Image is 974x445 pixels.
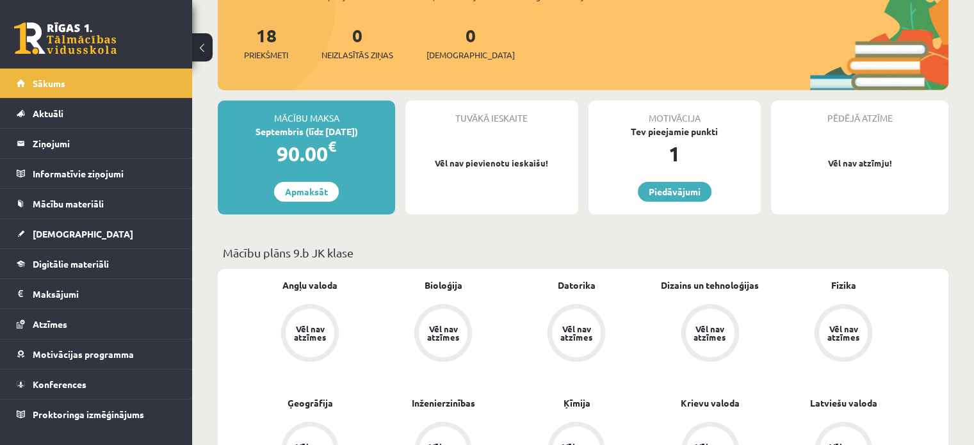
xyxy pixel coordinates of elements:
span: Priekšmeti [244,49,288,61]
a: Mācību materiāli [17,189,176,218]
span: Atzīmes [33,318,67,330]
a: Ķīmija [563,396,590,410]
span: Proktoringa izmēģinājums [33,409,144,420]
a: Vēl nav atzīmes [510,304,643,364]
a: Digitālie materiāli [17,249,176,279]
a: 18Priekšmeti [244,24,288,61]
p: Vēl nav atzīmju! [777,157,942,170]
div: 90.00 [218,138,395,169]
a: Informatīvie ziņojumi [17,159,176,188]
a: Apmaksāt [274,182,339,202]
a: [DEMOGRAPHIC_DATA] [17,219,176,248]
span: Motivācijas programma [33,348,134,360]
a: Vēl nav atzīmes [777,304,910,364]
div: Vēl nav atzīmes [558,325,594,341]
a: Maksājumi [17,279,176,309]
div: Septembris (līdz [DATE]) [218,125,395,138]
legend: Ziņojumi [33,129,176,158]
legend: Maksājumi [33,279,176,309]
a: Latviešu valoda [809,396,877,410]
p: Mācību plāns 9.b JK klase [223,244,943,261]
a: Vēl nav atzīmes [644,304,777,364]
span: [DEMOGRAPHIC_DATA] [426,49,515,61]
a: Datorika [558,279,596,292]
div: 1 [588,138,761,169]
a: Aktuāli [17,99,176,128]
span: Konferences [33,378,86,390]
a: Inženierzinības [412,396,475,410]
a: Proktoringa izmēģinājums [17,400,176,429]
span: [DEMOGRAPHIC_DATA] [33,228,133,239]
div: Vēl nav atzīmes [292,325,328,341]
span: Sākums [33,77,65,89]
a: Sākums [17,69,176,98]
a: Ziņojumi [17,129,176,158]
a: Rīgas 1. Tālmācības vidusskola [14,22,117,54]
a: Bioloģija [425,279,462,292]
a: Motivācijas programma [17,339,176,369]
p: Vēl nav pievienotu ieskaišu! [412,157,571,170]
a: Dizains un tehnoloģijas [661,279,759,292]
span: € [328,137,336,156]
a: Piedāvājumi [638,182,711,202]
div: Vēl nav atzīmes [692,325,728,341]
legend: Informatīvie ziņojumi [33,159,176,188]
a: Vēl nav atzīmes [377,304,510,364]
a: Angļu valoda [282,279,337,292]
a: 0Neizlasītās ziņas [321,24,393,61]
a: Konferences [17,369,176,399]
span: Neizlasītās ziņas [321,49,393,61]
div: Vēl nav atzīmes [825,325,861,341]
div: Tev pieejamie punkti [588,125,761,138]
span: Digitālie materiāli [33,258,109,270]
span: Mācību materiāli [33,198,104,209]
a: Krievu valoda [681,396,740,410]
a: Ģeogrāfija [288,396,333,410]
div: Vēl nav atzīmes [425,325,461,341]
span: Aktuāli [33,108,63,119]
a: Fizika [831,279,856,292]
div: Pēdējā atzīme [771,101,948,125]
div: Tuvākā ieskaite [405,101,578,125]
div: Mācību maksa [218,101,395,125]
a: Atzīmes [17,309,176,339]
a: Vēl nav atzīmes [243,304,377,364]
div: Motivācija [588,101,761,125]
a: 0[DEMOGRAPHIC_DATA] [426,24,515,61]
